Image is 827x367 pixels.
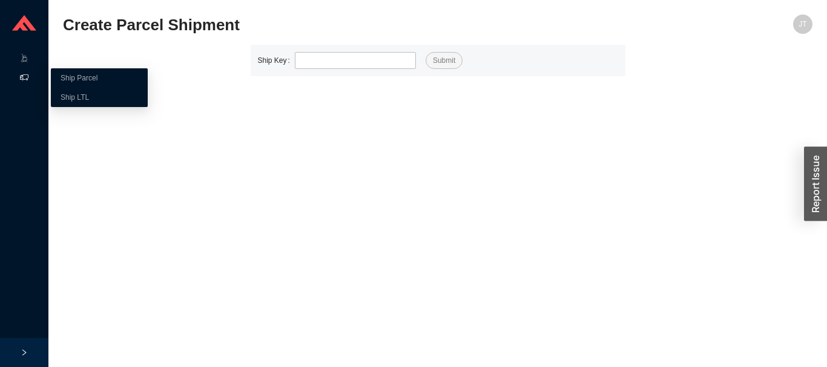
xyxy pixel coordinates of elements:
span: right [21,349,28,356]
a: Ship Parcel [61,74,97,82]
button: Submit [426,52,463,69]
label: Ship Key [258,52,295,69]
a: Ship LTL [61,93,89,102]
h2: Create Parcel Shipment [63,15,625,36]
span: JT [799,15,806,34]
